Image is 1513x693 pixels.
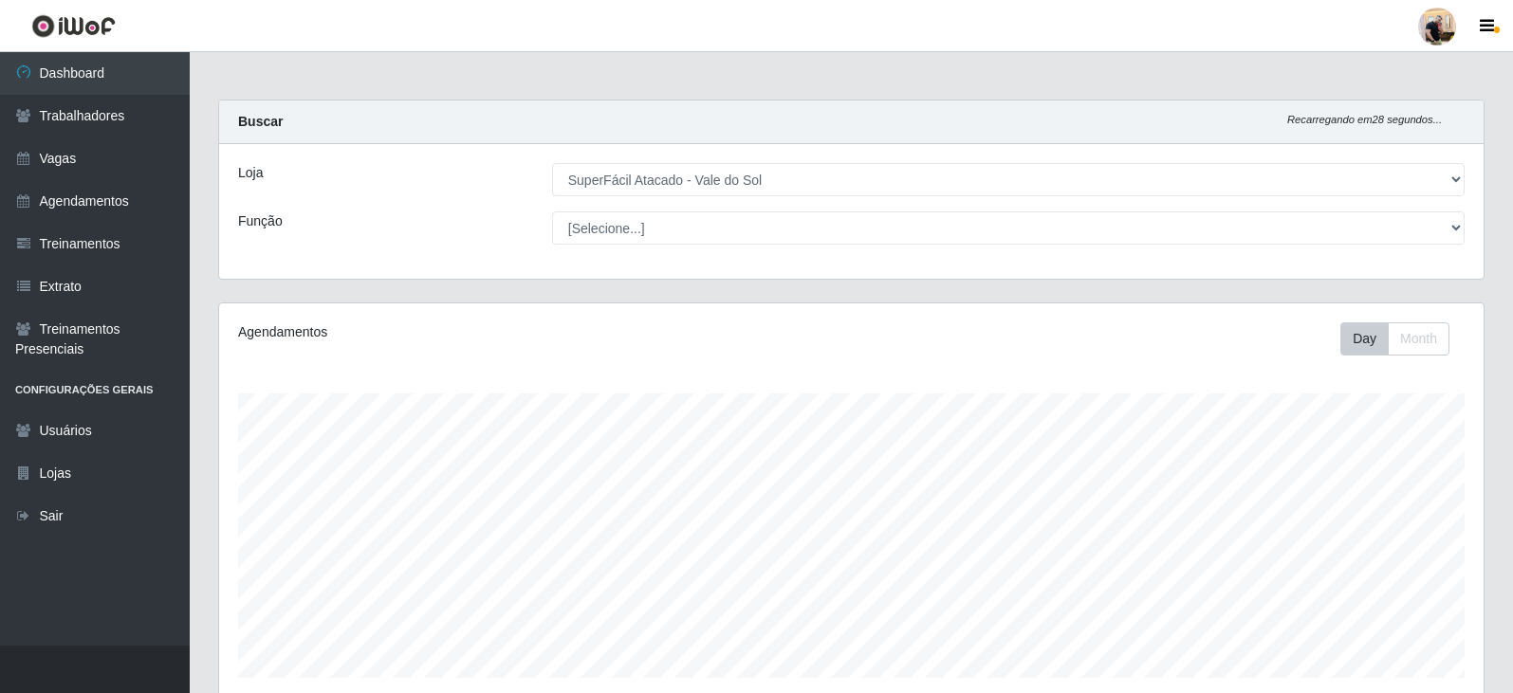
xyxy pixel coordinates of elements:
strong: Buscar [238,114,283,129]
button: Day [1340,322,1389,356]
div: Agendamentos [238,322,732,342]
button: Month [1388,322,1449,356]
img: CoreUI Logo [31,14,116,38]
label: Função [238,211,283,231]
div: Toolbar with button groups [1340,322,1465,356]
i: Recarregando em 28 segundos... [1287,114,1442,125]
div: First group [1340,322,1449,356]
label: Loja [238,163,263,183]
